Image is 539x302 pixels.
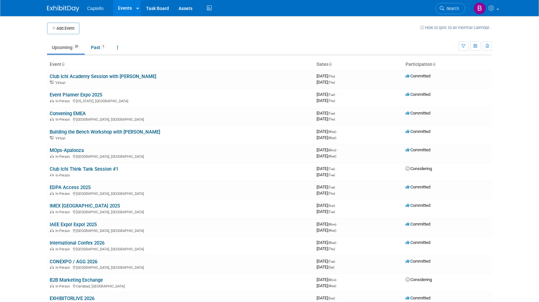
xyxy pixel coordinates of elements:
[406,92,430,97] span: Committed
[317,277,338,282] span: [DATE]
[317,166,337,171] span: [DATE]
[55,81,67,85] span: Virtual
[328,260,335,263] span: (Tue)
[50,210,54,213] img: In-Person Event
[336,203,337,208] span: -
[101,44,106,49] span: 1
[50,92,102,98] a: Event Planner Expo 2025
[55,266,72,270] span: In-Person
[50,247,54,250] img: In-Person Event
[317,98,335,103] span: [DATE]
[47,23,79,34] button: Add Event
[406,111,430,116] span: Committed
[420,25,492,30] a: How to sync to an external calendar...
[317,246,335,251] span: [DATE]
[436,3,465,14] a: Search
[317,129,338,134] span: [DATE]
[328,173,335,177] span: (Tue)
[50,129,160,135] a: Building the Bench Workshop with [PERSON_NAME]
[50,111,86,116] a: Convening EMEA
[328,148,336,152] span: (Mon)
[50,99,54,102] img: In-Person Event
[317,92,337,97] span: [DATE]
[406,129,430,134] span: Committed
[317,80,335,85] span: [DATE]
[474,2,486,15] img: Brad Froese
[317,222,338,226] span: [DATE]
[328,155,336,158] span: (Wed)
[50,192,54,195] img: In-Person Event
[314,59,403,70] th: Dates
[328,284,336,288] span: (Wed)
[47,5,79,12] img: ExhibitDay
[50,117,54,121] img: In-Person Event
[55,192,72,196] span: In-Person
[337,129,338,134] span: -
[55,117,72,122] span: In-Person
[328,223,336,226] span: (Mon)
[317,172,335,177] span: [DATE]
[406,147,430,152] span: Committed
[328,210,335,214] span: (Tue)
[317,116,335,121] span: [DATE]
[336,111,337,116] span: -
[317,111,337,116] span: [DATE]
[50,296,94,301] a: EXHIBITORLIVE 2026
[50,81,54,84] img: Virtual Event
[328,130,336,134] span: (Wed)
[50,173,54,176] img: In-Person Event
[50,209,311,214] div: [GEOGRAPHIC_DATA], [GEOGRAPHIC_DATA]
[337,147,338,152] span: -
[50,98,311,103] div: [US_STATE], [GEOGRAPHIC_DATA]
[336,185,337,189] span: -
[61,62,64,67] a: Sort by Event Name
[50,284,54,287] img: In-Person Event
[317,240,338,245] span: [DATE]
[328,297,335,300] span: (Sun)
[50,277,103,283] a: B2B Marketing Exchange
[50,136,54,139] img: Virtual Event
[444,6,459,11] span: Search
[317,74,337,78] span: [DATE]
[50,116,311,122] div: [GEOGRAPHIC_DATA], [GEOGRAPHIC_DATA]
[50,259,97,265] a: CONEXPO / AGG 2026
[87,6,103,11] span: Captello
[55,173,72,177] span: In-Person
[328,136,336,140] span: (Wed)
[328,241,336,245] span: (Wed)
[328,112,335,115] span: (Tue)
[47,59,314,70] th: Event
[336,74,337,78] span: -
[50,155,54,158] img: In-Person Event
[50,166,118,172] a: Club Ichi Think Tank Session #1
[336,92,337,97] span: -
[406,240,430,245] span: Committed
[337,277,338,282] span: -
[50,203,120,209] a: IMEX [GEOGRAPHIC_DATA] 2025
[406,296,430,300] span: Committed
[50,229,54,232] img: In-Person Event
[73,44,80,49] span: 20
[55,210,72,214] span: In-Person
[328,81,335,84] span: (Thu)
[406,222,430,226] span: Committed
[50,185,91,190] a: EDPA Access 2025
[317,191,335,196] span: [DATE]
[328,186,335,189] span: (Tue)
[317,265,334,269] span: [DATE]
[432,62,436,67] a: Sort by Participation Type
[86,41,111,54] a: Past1
[317,147,338,152] span: [DATE]
[328,278,336,282] span: (Mon)
[55,247,72,251] span: In-Person
[50,154,311,159] div: [GEOGRAPHIC_DATA], [GEOGRAPHIC_DATA]
[317,135,336,140] span: [DATE]
[328,99,335,103] span: (Thu)
[406,203,430,208] span: Committed
[55,136,67,140] span: Virtual
[317,228,336,233] span: [DATE]
[406,259,430,264] span: Committed
[47,41,85,54] a: Upcoming20
[317,154,336,158] span: [DATE]
[50,266,54,269] img: In-Person Event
